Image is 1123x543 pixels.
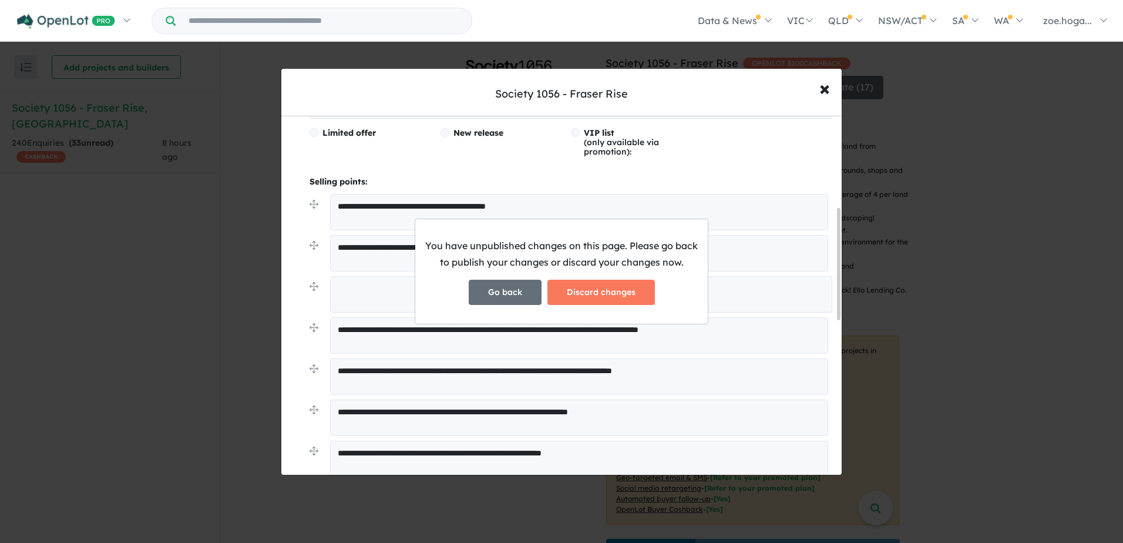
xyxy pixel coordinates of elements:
img: Openlot PRO Logo White [17,14,115,29]
button: Discard changes [547,280,655,305]
span: zoe.hoga... [1043,15,1092,26]
p: You have unpublished changes on this page. Please go back to publish your changes or discard your... [425,238,698,270]
input: Try estate name, suburb, builder or developer [178,8,469,33]
button: Go back [469,280,542,305]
